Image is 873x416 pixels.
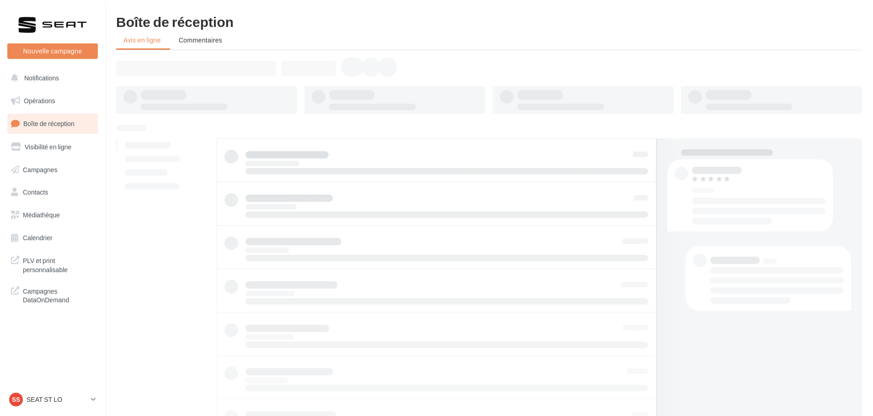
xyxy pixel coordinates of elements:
span: Médiathèque [23,211,60,219]
span: Visibilité en ligne [25,143,71,151]
a: SS SEAT ST LO [7,391,98,408]
button: Notifications [5,68,96,88]
span: Campagnes DataOnDemand [23,285,94,305]
span: SS [12,395,21,404]
a: Calendrier [5,228,100,247]
a: Contacts [5,183,100,202]
a: Campagnes DataOnDemand [5,281,100,308]
span: Campagnes [23,165,58,173]
span: Opérations [24,97,55,105]
span: PLV et print personnalisable [23,254,94,274]
button: Nouvelle campagne [7,43,98,59]
a: Visibilité en ligne [5,137,100,157]
a: Boîte de réception [5,114,100,133]
span: Commentaires [179,36,222,44]
span: Boîte de réception [23,120,75,127]
span: Calendrier [23,234,53,242]
p: SEAT ST LO [27,395,87,404]
span: Notifications [24,74,59,82]
a: Campagnes [5,160,100,179]
a: PLV et print personnalisable [5,251,100,278]
span: Contacts [23,188,48,196]
a: Opérations [5,91,100,111]
div: Boîte de réception [116,15,862,28]
a: Médiathèque [5,205,100,225]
